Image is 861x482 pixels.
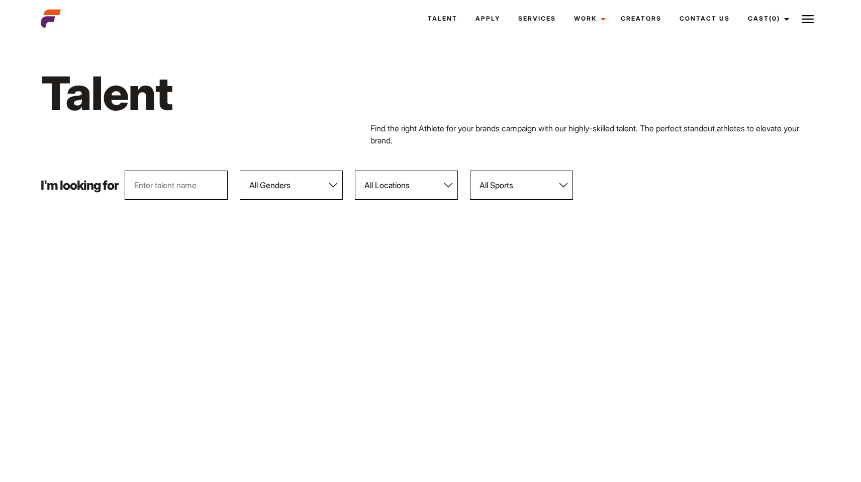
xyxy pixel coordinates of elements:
img: cropped-aefm-brand-fav-22-square.png [41,9,61,29]
a: Apply [466,5,509,32]
a: Work [565,5,612,32]
a: Contact Us [671,5,739,32]
span: (0) [769,15,780,22]
a: Creators [612,5,671,32]
a: Talent [419,5,466,32]
p: I'm looking for [41,179,119,192]
h1: Talent [41,64,491,122]
a: Cast(0) [739,5,795,32]
img: Burger icon [802,13,814,25]
input: Enter talent name [125,171,228,200]
a: Services [509,5,565,32]
p: Find the right Athlete for your brands campaign with our highly-skilled talent. The perfect stand... [370,122,820,146]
